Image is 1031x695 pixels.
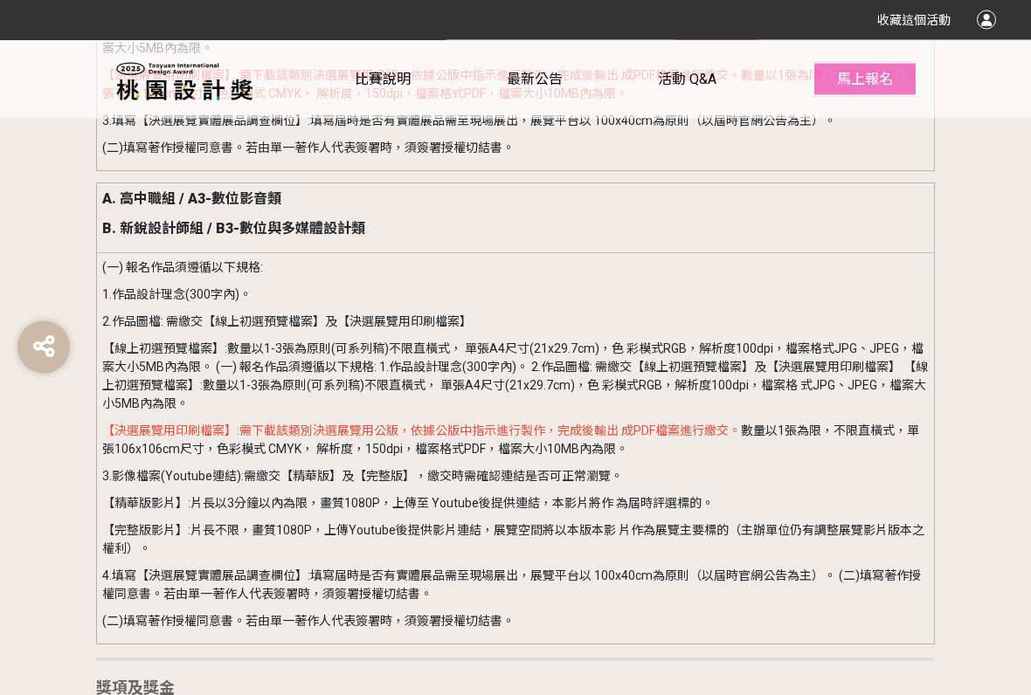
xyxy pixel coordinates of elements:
span: 馬上報名 [837,71,893,87]
p: 4.填寫【決選展覽實體展品調查欄位】:填寫屆時是否有實體展品需至現場展出，展覽平台以 100x40cm為原則（以屆時官網公告為主）。 (二)填寫著作授權同意書。若由單一著作人代表簽署時，須簽署授... [102,568,930,604]
button: 馬上報名 [813,62,917,97]
p: (二)填寫著作授權同意書。若由單一著作人代表簽署時，須簽署授權切結書。 [102,140,930,158]
p: 3.影像檔案(Youtube連結):需繳交【精華版】及【完整版】，繳交時需確認連結是否可正常瀏覽。 [102,468,930,486]
a: 最新公告 [507,40,563,119]
a: 活動 Q&A [658,40,716,119]
span: 【決選展覽用印刷檔案】:需下載該類別決選展覽用公版，依據公版中指示進行製作，完成後輸出 成PDF檔案進行繳交。 [102,424,741,438]
p: 【完整版影片】:片長不限，畫質1080P，上傳Youtube後提供影片連結，展覽空間將以本版本影 片作為展覽主要標的（主辦單位仍有調整展覽影片版本之權利）。 [102,522,930,559]
p: 數量以1張為限，不限直橫式，單張106x106cm尺寸，色彩模式 CMYK， 解析度，150dpi，檔案格式PDF，檔案大小10MB內為限。 [102,423,930,459]
span: 比賽說明 [355,71,411,87]
p: 【精華版影片】:片長以3分鐘以內為限，畫質1080P，上傳至 Youtube後提供連結，本影片將作 為屆時評選標的。 [102,495,930,513]
p: (一) 報名作品須遵循以下規格: [102,259,930,278]
strong: A. 高中職組 / A3-數位影音類 [102,191,281,208]
strong: B. 新銳設計師組 / B3-數位與多媒體設計類 [102,221,365,237]
p: 3.填寫【決選展覽實體展品調查欄位】:填寫屆時是否有實體展品需至現場展出，展覽平台以 100x40cm為原則（以屆時官網公告為主）。 [102,113,930,131]
p: 2.作品圖檔: 需繳交【線上初選預覽檔案】及【決選展覽用印刷檔案】 [102,313,930,332]
p: (二)填寫著作授權同意書。若由單一著作人代表簽署時，須簽署授權切結書。 [102,613,930,631]
span: 最新公告 [507,71,563,87]
a: 比賽說明 [355,40,411,119]
p: 1.作品設計理念(300字內)。 [102,286,930,305]
span: 收藏這個活動 [877,13,951,27]
img: 2025桃園設計獎 [114,58,254,102]
p: 【線上初選預覽檔案】:數量以1-3張為原則(可系列稿)不限直橫式， 單張A4尺寸(21x29.7cm)，色 彩模式RGB，解析度100dpi，檔案格式JPG、JPEG，檔案大小5MB內為限。 (... [102,341,930,414]
span: 活動 Q&A [658,71,716,87]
